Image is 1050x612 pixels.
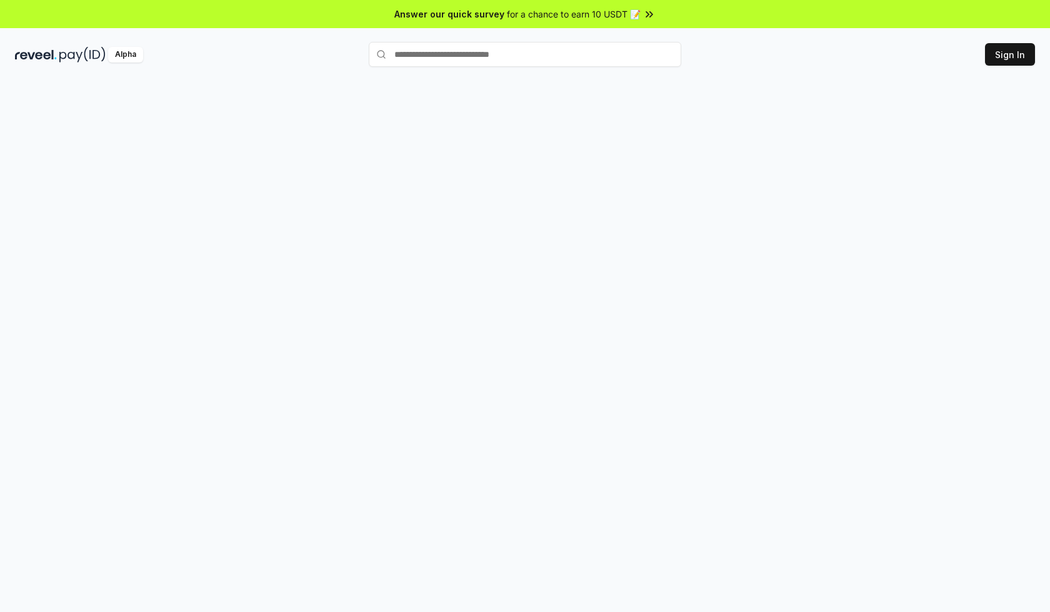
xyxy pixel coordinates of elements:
[985,43,1035,66] button: Sign In
[507,8,641,21] span: for a chance to earn 10 USDT 📝
[15,47,57,63] img: reveel_dark
[59,47,106,63] img: pay_id
[108,47,143,63] div: Alpha
[394,8,504,21] span: Answer our quick survey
